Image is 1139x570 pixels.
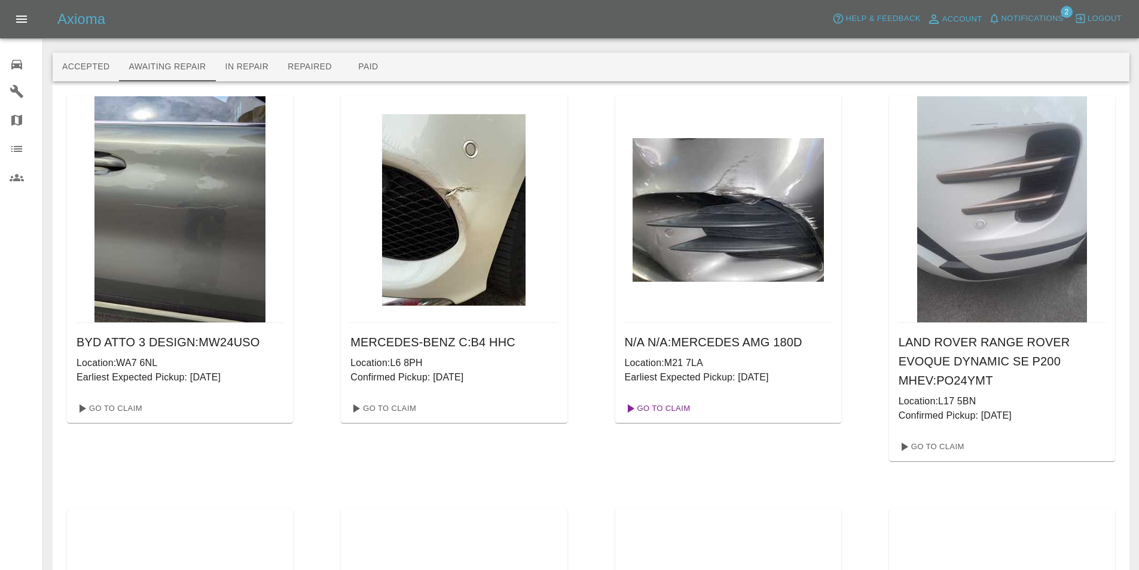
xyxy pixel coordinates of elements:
button: Awaiting Repair [119,53,215,81]
h5: Axioma [57,10,105,29]
span: Account [942,13,982,26]
span: 2 [1061,6,1073,18]
a: Go To Claim [346,399,419,418]
button: Notifications [985,10,1067,28]
p: Location: L6 8PH [350,356,557,370]
p: Confirmed Pickup: [DATE] [899,409,1106,423]
h6: BYD ATTO 3 DESIGN : MW24USO [77,333,283,352]
button: Open drawer [7,5,36,33]
p: Location: WA7 6NL [77,356,283,370]
button: Paid [341,53,395,81]
p: Earliest Expected Pickup: [DATE] [77,370,283,385]
button: Accepted [53,53,119,81]
button: Help & Feedback [829,10,923,28]
h6: MERCEDES-BENZ C : B4 HHC [350,333,557,352]
span: Help & Feedback [845,12,920,26]
span: Notifications [1001,12,1064,26]
p: Location: M21 7LA [625,356,832,370]
p: Confirmed Pickup: [DATE] [350,370,557,385]
a: Go To Claim [894,437,967,456]
a: Go To Claim [620,399,694,418]
p: Earliest Expected Pickup: [DATE] [625,370,832,385]
p: Location: L17 5BN [899,394,1106,409]
a: Go To Claim [72,399,145,418]
span: Logout [1088,12,1122,26]
button: Logout [1071,10,1125,28]
button: Repaired [278,53,341,81]
button: In Repair [216,53,279,81]
a: Account [924,10,985,29]
h6: LAND ROVER RANGE ROVER EVOQUE DYNAMIC SE P200 MHEV : PO24YMT [899,333,1106,390]
h6: N/A N/A : MERCEDES AMG 180D [625,333,832,352]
